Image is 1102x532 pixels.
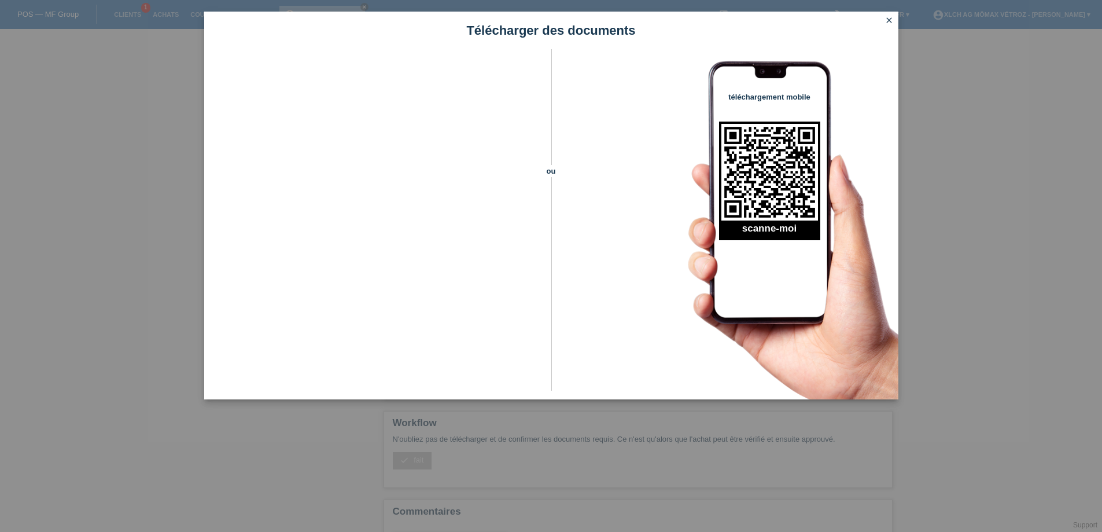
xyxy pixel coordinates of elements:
[719,93,820,101] h4: téléchargement mobile
[719,223,820,240] h2: scanne-moi
[531,165,572,177] span: ou
[222,78,531,368] iframe: Upload
[884,16,894,25] i: close
[204,23,898,38] h1: Télécharger des documents
[882,14,897,28] a: close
